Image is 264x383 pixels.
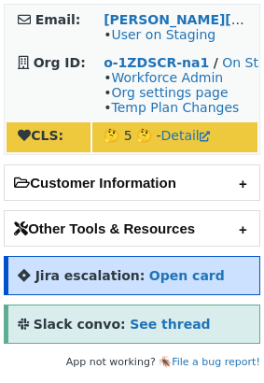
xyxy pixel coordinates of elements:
strong: Jira escalation: [35,268,146,283]
a: See thread [130,317,210,332]
a: User on Staging [111,27,215,42]
span: • [104,27,215,42]
a: Org settings page [111,85,228,100]
strong: Email: [35,12,81,27]
a: Temp Plan Changes [111,100,239,115]
h2: Customer Information [5,165,259,200]
h2: Other Tools & Resources [5,211,259,246]
footer: App not working? 🪳 [4,353,260,372]
a: Workforce Admin [111,70,223,85]
span: • • • [104,70,239,115]
a: Open card [149,268,225,283]
a: Detail [161,128,210,143]
strong: Org ID: [34,55,86,70]
strong: / [214,55,218,70]
strong: CLS: [18,128,63,143]
td: 🤔 5 🤔 - [92,122,257,152]
a: File a bug report! [172,356,260,368]
a: o-1ZDSCR-na1 [104,55,209,70]
strong: Slack convo: [34,317,126,332]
